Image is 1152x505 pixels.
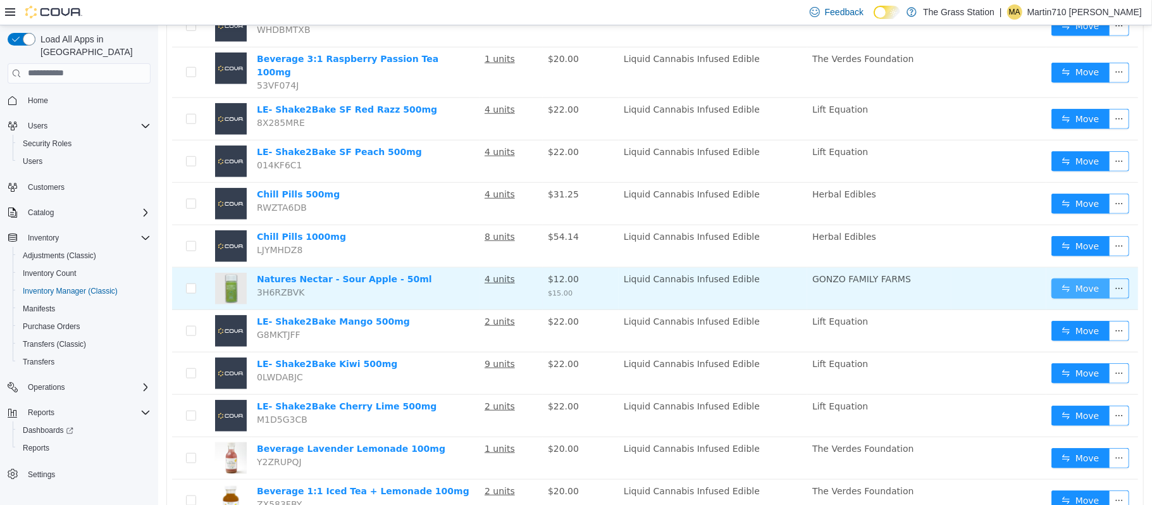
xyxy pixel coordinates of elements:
button: Purchase Orders [13,318,156,335]
span: Reports [23,443,49,453]
span: Inventory [23,230,151,246]
span: Lift Equation [654,291,710,301]
span: ZX583FBY [99,474,144,484]
span: Purchase Orders [18,319,151,334]
a: Users [18,154,47,169]
img: LE- Shake2Bake Cherry Lime 500mg placeholder [57,375,89,406]
span: Inventory Manager (Classic) [18,284,151,299]
span: Lift Equation [654,376,710,386]
button: Operations [3,378,156,396]
button: Adjustments (Classic) [13,247,156,265]
u: 1 units [326,418,357,428]
span: Transfers (Classic) [23,339,86,349]
button: icon: swapMove [893,211,951,231]
button: icon: swapMove [893,380,951,401]
span: The Verdes Foundation [654,461,756,471]
img: Beverage Lavender Lemonade 100mg hero shot [57,417,89,449]
a: Security Roles [18,136,77,151]
button: Catalog [23,205,59,220]
a: Chill Pills 1000mg [99,206,188,216]
span: Herbal Edibles [654,164,718,174]
p: The Grass Station [923,4,994,20]
span: Purchase Orders [23,321,80,332]
a: Beverage Lavender Lemonade 100mg [99,418,287,428]
a: Dashboards [13,421,156,439]
img: Cova [25,6,82,18]
span: Y2ZRUPQJ [99,432,144,442]
u: 4 units [326,79,357,89]
button: icon: ellipsis [951,126,971,146]
td: Liquid Cannabis Infused Edible [461,285,649,327]
a: Beverage 3:1 Raspberry Passion Tea 100mg [99,28,280,52]
button: Home [3,91,156,109]
span: MA [1009,4,1020,20]
button: Manifests [13,300,156,318]
span: Adjustments (Classic) [23,251,96,261]
span: Operations [23,380,151,395]
td: Liquid Cannabis Infused Edible [461,158,649,200]
a: Manifests [18,301,60,316]
span: Transfers [23,357,54,367]
span: Transfers [18,354,151,370]
a: Settings [23,467,60,482]
u: 1 units [326,28,357,39]
button: Transfers (Classic) [13,335,156,353]
span: Dashboards [18,423,151,438]
img: LE- Shake2Bake Kiwi 500mg placeholder [57,332,89,364]
span: Customers [23,179,151,195]
span: LJYMHDZ8 [99,220,144,230]
button: icon: ellipsis [951,380,971,401]
button: icon: ellipsis [951,37,971,58]
a: LE- Shake2Bake Kiwi 500mg [99,334,239,344]
td: Liquid Cannabis Infused Edible [461,412,649,454]
button: icon: ellipsis [951,465,971,485]
button: icon: swapMove [893,37,951,58]
button: icon: swapMove [893,296,951,316]
div: Martin710 Anaya [1007,4,1022,20]
button: icon: ellipsis [951,84,971,104]
button: Users [13,153,156,170]
button: icon: ellipsis [951,338,971,358]
span: Feedback [825,6,864,18]
span: GONZO FAMILY FARMS [654,249,753,259]
span: Settings [23,466,151,482]
button: icon: ellipsis [951,253,971,273]
a: Chill Pills 500mg [99,164,182,174]
button: Settings [3,464,156,483]
a: Dashboards [18,423,78,438]
a: Reports [18,440,54,456]
span: Reports [28,408,54,418]
span: Reports [18,440,151,456]
td: Liquid Cannabis Infused Edible [461,327,649,370]
span: Catalog [23,205,151,220]
p: Martin710 [PERSON_NAME] [1027,4,1142,20]
span: Security Roles [18,136,151,151]
span: $22.00 [390,291,421,301]
span: Transfers (Classic) [18,337,151,352]
button: icon: swapMove [893,465,951,485]
span: Inventory Count [18,266,151,281]
img: LE- Shake2Bake Mango 500mg placeholder [57,290,89,321]
span: Customers [28,182,65,192]
button: Customers [3,178,156,196]
button: Transfers [13,353,156,371]
button: Operations [23,380,70,395]
a: Natures Nectar - Sour Apple - 50ml [99,249,274,259]
span: $54.14 [390,206,421,216]
span: 0LWDABJC [99,347,145,357]
u: 2 units [326,291,357,301]
td: Liquid Cannabis Infused Edible [461,22,649,73]
u: 2 units [326,461,357,471]
button: icon: ellipsis [951,296,971,316]
span: Dashboards [23,425,73,435]
span: Lift Equation [654,122,710,132]
span: Settings [28,470,55,480]
span: $22.00 [390,376,421,386]
a: LE- Shake2Bake Mango 500mg [99,291,252,301]
button: Inventory Manager (Classic) [13,282,156,300]
span: $20.00 [390,418,421,428]
span: Operations [28,382,65,392]
button: icon: swapMove [893,126,951,146]
a: Inventory Count [18,266,82,281]
button: Inventory [23,230,64,246]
